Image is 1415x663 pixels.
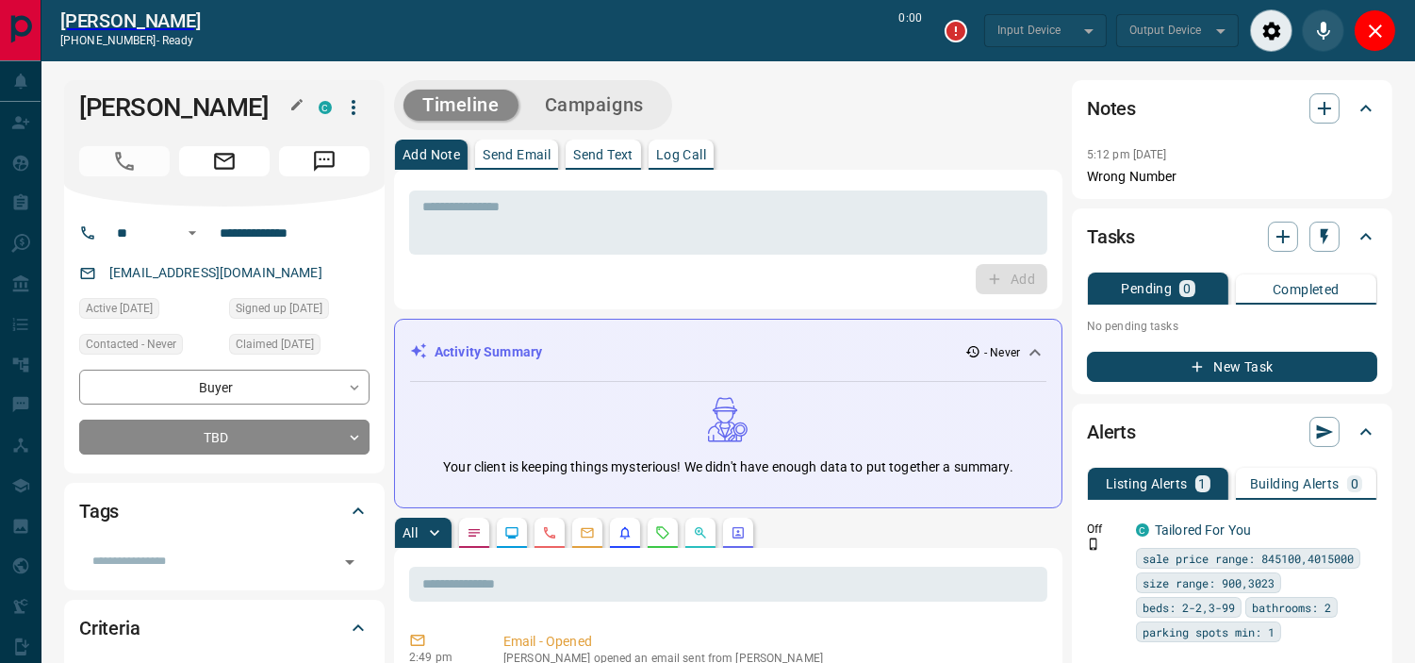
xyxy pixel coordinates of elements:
[79,420,370,455] div: TBD
[109,265,322,280] a: [EMAIL_ADDRESS][DOMAIN_NAME]
[179,146,270,176] span: Email
[79,370,370,405] div: Buyer
[79,146,170,176] span: Call
[1351,477,1358,490] p: 0
[526,90,663,121] button: Campaigns
[403,90,518,121] button: Timeline
[1087,222,1135,252] h2: Tasks
[86,299,153,318] span: Active [DATE]
[403,148,460,161] p: Add Note
[1155,522,1251,538] a: Tailored For You
[443,457,1012,477] p: Your client is keeping things mysterious! We didn't have enough data to put together a summary.
[617,525,633,540] svg: Listing Alerts
[1087,167,1377,187] p: Wrong Number
[1106,477,1188,490] p: Listing Alerts
[580,525,595,540] svg: Emails
[1273,283,1340,296] p: Completed
[1087,538,1100,551] svg: Push Notification Only
[79,605,370,651] div: Criteria
[1087,93,1136,124] h2: Notes
[467,525,482,540] svg: Notes
[1183,282,1191,295] p: 0
[79,496,119,526] h2: Tags
[403,526,418,539] p: All
[1121,282,1172,295] p: Pending
[656,148,706,161] p: Log Call
[79,489,370,534] div: Tags
[229,334,370,360] div: Tue Mar 19 2024
[731,525,746,540] svg: Agent Actions
[337,549,363,575] button: Open
[410,335,1046,370] div: Activity Summary- Never
[1252,598,1331,617] span: bathrooms: 2
[435,342,542,362] p: Activity Summary
[1143,573,1275,592] span: size range: 900,3023
[1143,549,1354,568] span: sale price range: 845100,4015000
[1087,409,1377,455] div: Alerts
[1087,352,1377,382] button: New Task
[899,9,922,52] p: 0:00
[655,525,670,540] svg: Requests
[60,32,201,49] p: [PHONE_NUMBER] -
[1354,9,1396,52] div: Close
[1250,9,1292,52] div: Audio Settings
[319,101,332,114] div: condos.ca
[60,9,201,32] a: [PERSON_NAME]
[503,632,1040,652] p: Email - Opened
[79,613,140,643] h2: Criteria
[86,335,176,354] span: Contacted - Never
[1143,622,1275,641] span: parking spots min: 1
[181,222,204,244] button: Open
[1087,148,1167,161] p: 5:12 pm [DATE]
[1199,477,1207,490] p: 1
[504,525,519,540] svg: Lead Browsing Activity
[236,299,322,318] span: Signed up [DATE]
[1087,86,1377,131] div: Notes
[162,34,194,47] span: ready
[1302,9,1344,52] div: Mute
[1136,523,1149,537] div: condos.ca
[1087,417,1136,447] h2: Alerts
[483,148,551,161] p: Send Email
[279,146,370,176] span: Message
[79,92,290,123] h1: [PERSON_NAME]
[229,298,370,324] div: Tue Mar 19 2024
[984,344,1020,361] p: - Never
[1143,598,1235,617] span: beds: 2-2,3-99
[1250,477,1340,490] p: Building Alerts
[542,525,557,540] svg: Calls
[236,335,314,354] span: Claimed [DATE]
[1087,312,1377,340] p: No pending tasks
[573,148,633,161] p: Send Text
[693,525,708,540] svg: Opportunities
[1087,521,1125,538] p: Off
[1087,214,1377,259] div: Tasks
[79,298,220,324] div: Mon Apr 22 2024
